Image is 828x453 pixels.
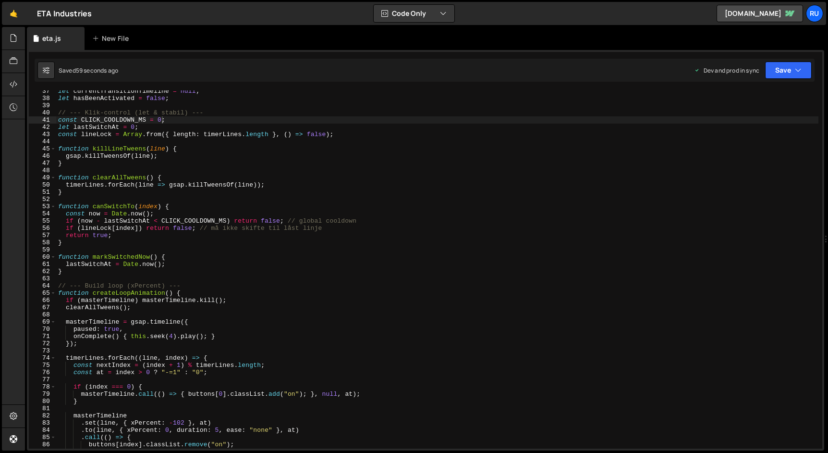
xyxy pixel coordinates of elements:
div: 46 [29,152,56,160]
div: 45 [29,145,56,152]
div: eta.js [42,34,61,43]
div: 78 [29,383,56,390]
div: 69 [29,318,56,326]
div: 74 [29,354,56,362]
div: 42 [29,124,56,131]
div: 86 [29,441,56,448]
div: 71 [29,333,56,340]
div: 68 [29,311,56,318]
button: Code Only [374,5,454,22]
div: 38 [29,95,56,102]
div: 81 [29,405,56,412]
a: Ru [806,5,823,22]
div: 48 [29,167,56,174]
div: 53 [29,203,56,210]
div: 77 [29,376,56,383]
div: 40 [29,109,56,116]
a: 🤙 [2,2,25,25]
div: 82 [29,412,56,419]
button: Save [765,62,812,79]
div: 62 [29,268,56,275]
div: 64 [29,282,56,289]
div: 61 [29,261,56,268]
div: 54 [29,210,56,217]
div: 85 [29,434,56,441]
div: 60 [29,253,56,261]
div: 73 [29,347,56,354]
div: 66 [29,297,56,304]
div: 43 [29,131,56,138]
div: 80 [29,398,56,405]
div: 52 [29,196,56,203]
div: 83 [29,419,56,427]
div: Dev and prod in sync [694,66,759,75]
div: 39 [29,102,56,109]
div: 58 [29,239,56,246]
div: 56 [29,225,56,232]
div: 50 [29,181,56,189]
div: 37 [29,88,56,95]
div: 79 [29,390,56,398]
div: 44 [29,138,56,145]
div: 55 [29,217,56,225]
div: 49 [29,174,56,181]
a: [DOMAIN_NAME] [717,5,803,22]
div: 63 [29,275,56,282]
div: 70 [29,326,56,333]
div: ETA Industries [37,8,92,19]
div: 47 [29,160,56,167]
div: 65 [29,289,56,297]
div: 59 seconds ago [76,66,118,75]
div: 51 [29,189,56,196]
div: New File [92,34,133,43]
div: 75 [29,362,56,369]
div: 84 [29,427,56,434]
div: 72 [29,340,56,347]
div: Saved [59,66,118,75]
div: 76 [29,369,56,376]
div: 41 [29,116,56,124]
div: 67 [29,304,56,311]
div: 59 [29,246,56,253]
div: 57 [29,232,56,239]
